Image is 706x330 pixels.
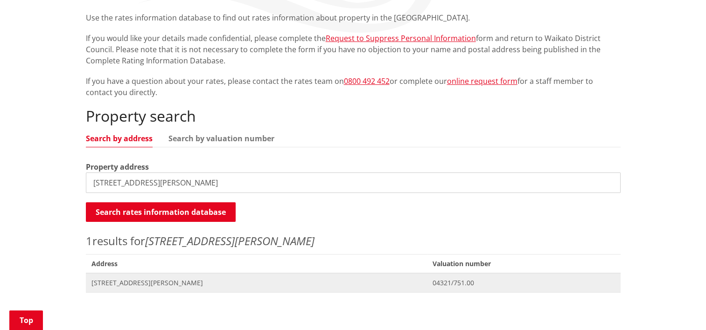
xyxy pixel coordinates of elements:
span: 1 [86,233,92,248]
em: [STREET_ADDRESS][PERSON_NAME] [145,233,315,248]
span: Address [86,254,427,273]
a: Search by valuation number [168,135,274,142]
input: e.g. Duke Street NGARUAWAHIA [86,172,621,193]
p: If you would like your details made confidential, please complete the form and return to Waikato ... [86,33,621,66]
span: 04321/751.00 [433,278,615,288]
p: If you have a question about your rates, please contact the rates team on or complete our for a s... [86,76,621,98]
p: Use the rates information database to find out rates information about property in the [GEOGRAPHI... [86,12,621,23]
a: 0800 492 452 [344,76,390,86]
p: results for [86,233,621,249]
button: Search rates information database [86,202,236,222]
a: online request form [447,76,517,86]
a: Request to Suppress Personal Information [326,33,476,43]
span: Valuation number [427,254,620,273]
span: [STREET_ADDRESS][PERSON_NAME] [91,278,422,288]
a: [STREET_ADDRESS][PERSON_NAME] 04321/751.00 [86,273,621,292]
h2: Property search [86,107,621,125]
iframe: Messenger Launcher [663,291,697,324]
a: Top [9,310,43,330]
label: Property address [86,161,149,172]
a: Search by address [86,135,153,142]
